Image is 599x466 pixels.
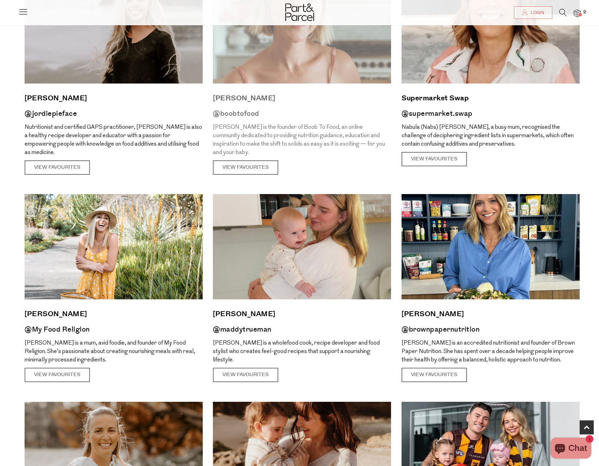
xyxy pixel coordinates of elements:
[213,194,391,299] img: Maddy Trueman
[25,325,90,334] a: @My Food Religion
[402,194,580,299] img: Jacq Alwill
[25,339,203,364] p: [PERSON_NAME] is a mum, avid foodie, and founder of My Food Religion. She’s passionate about crea...
[25,194,203,299] img: Shan Cooper
[213,325,272,334] a: @maddytrueman
[213,125,385,155] span: [PERSON_NAME] is the founder of Boob To Food, an online community dedicated to providing nutritio...
[581,9,588,15] span: 2
[25,308,203,320] a: [PERSON_NAME]
[548,438,593,460] inbox-online-store-chat: Shopify online store chat
[402,92,580,104] a: Supermarket Swap
[402,109,473,119] a: @supermarket.swap
[402,308,580,320] a: [PERSON_NAME]
[25,125,202,155] span: Nutritionist and certified GAPS practitioner, [PERSON_NAME] is also a healthy recipe developer an...
[402,152,467,167] a: View Favourites
[514,6,552,19] a: Login
[574,9,581,17] a: 2
[213,339,391,364] p: [PERSON_NAME] is a wholefood cook, recipe developer and food stylist who creates feel-good recipe...
[402,125,574,147] span: Nabula (Nabs) [PERSON_NAME], a busy mum, recognised the challenge of deciphering ingredient lists...
[213,92,391,104] a: [PERSON_NAME]
[402,325,480,334] a: @brownpapernutrition
[25,368,90,382] a: View Favourites
[25,109,77,119] a: @jordiepieface
[213,368,278,382] a: View Favourites
[25,160,90,175] a: View Favourites
[25,92,203,104] a: [PERSON_NAME]
[529,10,544,16] span: Login
[213,109,259,119] a: @boobtofood
[402,368,467,382] a: View Favourites
[285,4,314,21] img: Part&Parcel
[213,308,391,320] a: [PERSON_NAME]
[402,339,580,364] p: [PERSON_NAME] is an accredited nutritionist and founder of Brown Paper Nutrition. She has spent o...
[213,160,278,175] a: View Favourites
